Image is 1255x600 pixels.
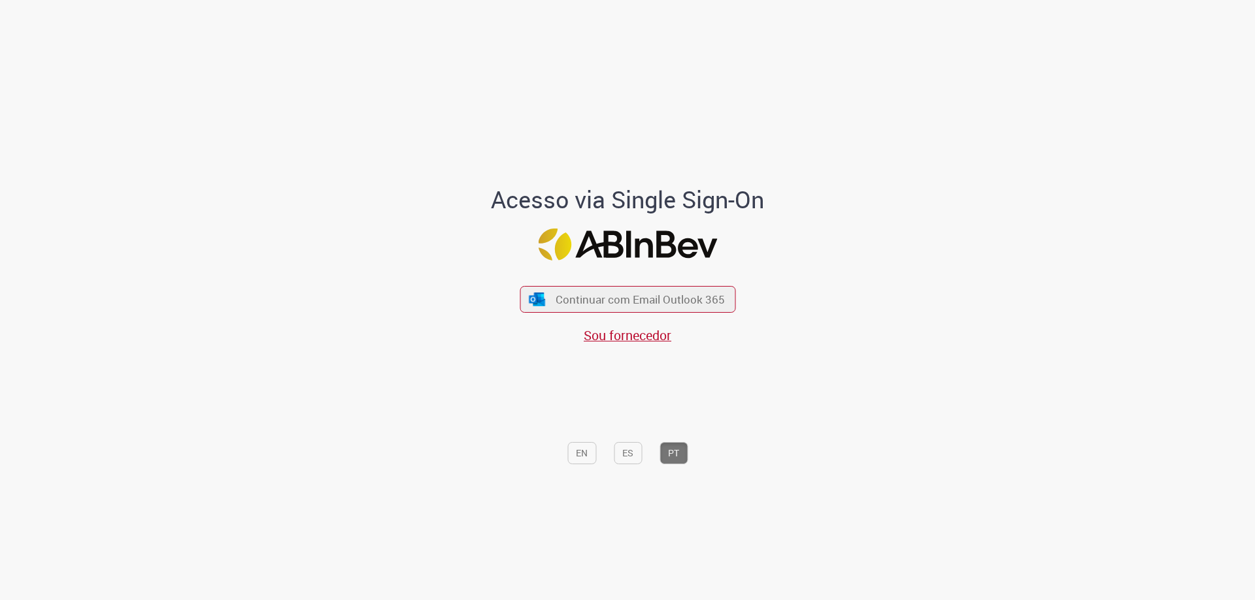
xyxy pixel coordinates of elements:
button: EN [567,442,596,464]
h1: Acesso via Single Sign-On [446,187,809,213]
button: ES [614,442,642,464]
button: PT [660,442,688,464]
img: ícone Azure/Microsoft 360 [528,292,546,306]
span: Continuar com Email Outlook 365 [556,292,725,307]
button: ícone Azure/Microsoft 360 Continuar com Email Outlook 365 [520,286,735,313]
img: Logo ABInBev [538,229,717,261]
a: Sou fornecedor [584,326,671,344]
